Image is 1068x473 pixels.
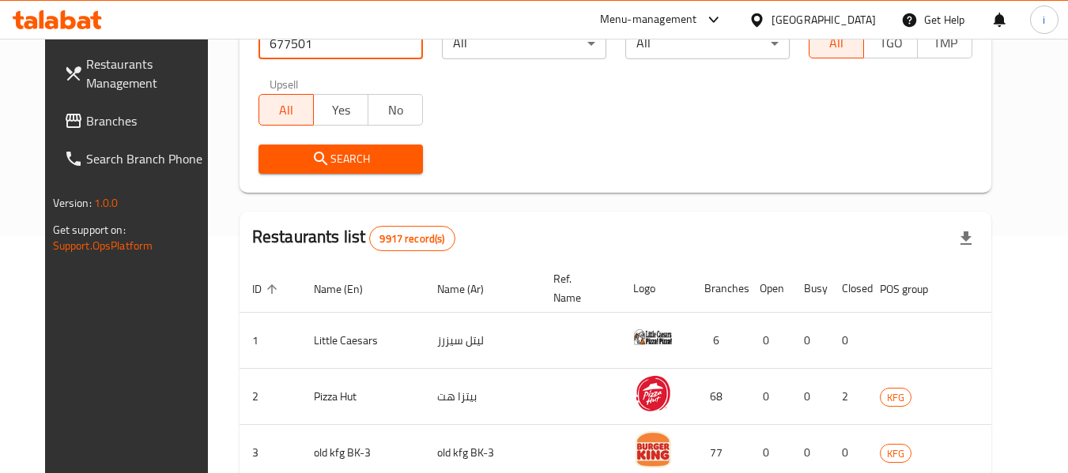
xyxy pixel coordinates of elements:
[375,99,417,122] span: No
[94,193,119,213] span: 1.0.0
[692,313,747,369] td: 6
[368,94,423,126] button: No
[86,111,211,130] span: Branches
[924,32,966,54] span: TMP
[747,313,791,369] td: 0
[881,389,911,407] span: KFG
[240,369,301,425] td: 2
[870,32,912,54] span: TGO
[633,430,673,469] img: old kfg BK-3
[947,220,985,257] div: Export file
[259,94,314,126] button: All
[791,313,829,369] td: 0
[51,45,224,102] a: Restaurants Management
[425,369,541,425] td: بيتزا هت
[553,269,602,307] span: Ref. Name
[829,265,867,313] th: Closed
[51,102,224,140] a: Branches
[600,10,697,29] div: Menu-management
[625,28,790,59] div: All
[301,369,425,425] td: Pizza Hut
[881,445,911,463] span: KFG
[320,99,362,122] span: Yes
[747,265,791,313] th: Open
[252,280,282,298] span: ID
[442,28,606,59] div: All
[51,140,224,178] a: Search Branch Phone
[621,265,692,313] th: Logo
[747,369,791,425] td: 0
[809,27,864,58] button: All
[863,27,919,58] button: TGO
[240,313,301,369] td: 1
[53,220,126,240] span: Get support on:
[270,78,299,89] label: Upsell
[1043,11,1045,28] span: i
[772,11,876,28] div: [GEOGRAPHIC_DATA]
[369,226,455,251] div: Total records count
[692,265,747,313] th: Branches
[301,313,425,369] td: Little Caesars
[53,235,153,256] a: Support.OpsPlatform
[829,313,867,369] td: 0
[816,32,858,54] span: All
[314,280,383,298] span: Name (En)
[880,280,949,298] span: POS group
[633,374,673,413] img: Pizza Hut
[313,94,368,126] button: Yes
[86,149,211,168] span: Search Branch Phone
[791,265,829,313] th: Busy
[266,99,308,122] span: All
[917,27,972,58] button: TMP
[53,193,92,213] span: Version:
[437,280,504,298] span: Name (Ar)
[829,369,867,425] td: 2
[633,317,673,357] img: Little Caesars
[370,231,454,246] span: 9917 record(s)
[791,369,829,425] td: 0
[252,225,455,251] h2: Restaurants list
[259,145,423,174] button: Search
[271,149,410,169] span: Search
[86,54,211,92] span: Restaurants Management
[425,313,541,369] td: ليتل سيزرز
[692,369,747,425] td: 68
[259,28,423,59] input: Search for restaurant name or ID..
